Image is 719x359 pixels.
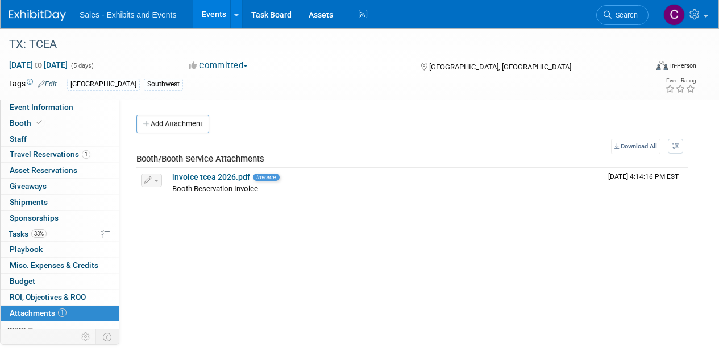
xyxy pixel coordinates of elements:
a: invoice tcea 2026.pdf [172,172,250,181]
a: Asset Reservations [1,163,119,178]
span: 33% [31,229,47,238]
button: Add Attachment [136,115,209,133]
span: Booth/Booth Service Attachments [136,154,264,164]
a: Giveaways [1,179,119,194]
span: ROI, Objectives & ROO [10,292,86,302]
a: Attachments1 [1,306,119,321]
span: Search [612,11,638,19]
span: Sponsorships [10,213,59,222]
div: [GEOGRAPHIC_DATA] [67,79,140,90]
div: Event Format [596,59,696,76]
td: Personalize Event Tab Strip [76,329,96,344]
span: Budget [10,277,35,286]
span: Playbook [10,245,43,254]
span: Giveaways [10,181,47,191]
img: Format-Inperson.png [656,61,668,70]
td: Tags [9,78,57,91]
a: Event Information [1,100,119,115]
span: Upload Timestamp [608,172,679,180]
span: Misc. Expenses & Credits [10,261,98,270]
a: Search [596,5,649,25]
div: Southwest [144,79,183,90]
span: to [33,60,44,69]
span: Tasks [9,229,47,238]
a: Sponsorships [1,211,119,226]
td: Upload Timestamp [604,168,688,197]
img: Christine Lurz [663,4,685,26]
a: ROI, Objectives & ROO [1,290,119,305]
span: Event Information [10,102,73,112]
a: Download All [611,139,660,154]
td: Toggle Event Tabs [96,329,119,344]
a: Tasks33% [1,226,119,242]
span: Asset Reservations [10,166,77,175]
a: Staff [1,131,119,147]
span: Shipments [10,197,48,207]
a: Misc. Expenses & Credits [1,258,119,273]
i: Booth reservation complete [36,119,42,126]
span: (5 days) [70,62,94,69]
span: Staff [10,134,27,143]
div: Event Rating [665,78,696,84]
span: Sales - Exhibits and Events [80,10,176,19]
span: [GEOGRAPHIC_DATA], [GEOGRAPHIC_DATA] [429,63,571,71]
a: Shipments [1,195,119,210]
a: Edit [38,80,57,88]
a: Booth [1,115,119,131]
span: more [7,324,26,333]
button: Committed [185,60,252,72]
span: Booth Reservation Invoice [172,184,258,193]
span: Travel Reservations [10,150,90,159]
a: Travel Reservations1 [1,147,119,162]
img: ExhibitDay [9,10,66,21]
a: Playbook [1,242,119,257]
span: Booth [10,118,44,127]
div: In-Person [670,61,696,70]
span: Attachments [10,308,67,317]
a: Budget [1,274,119,289]
a: more [1,321,119,337]
span: Invoice [253,174,280,181]
div: TX: TCEA [5,34,638,55]
span: [DATE] [DATE] [9,60,68,70]
span: 1 [58,308,67,317]
span: 1 [82,150,90,159]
